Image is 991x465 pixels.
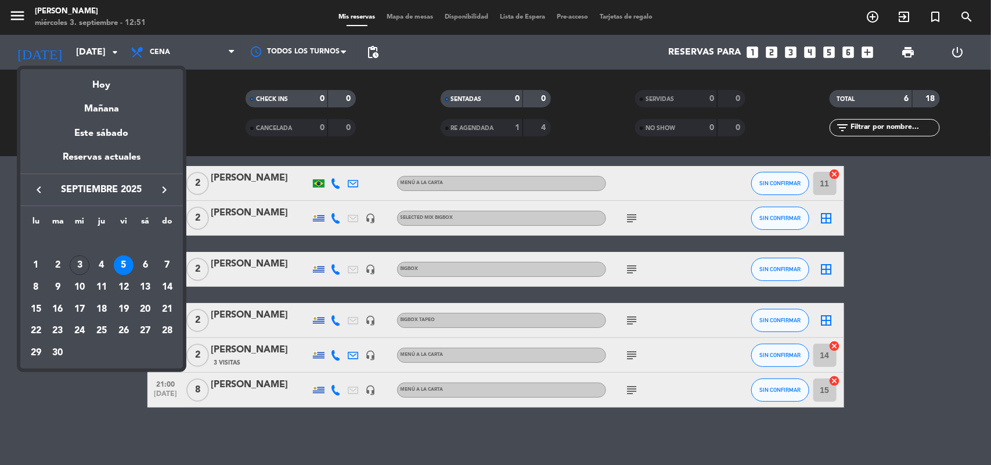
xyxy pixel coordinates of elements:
[91,320,113,343] td: 25 de septiembre de 2025
[47,320,69,343] td: 23 de septiembre de 2025
[156,320,178,343] td: 28 de septiembre de 2025
[114,321,134,341] div: 26
[135,215,157,233] th: sábado
[26,255,46,275] div: 1
[91,298,113,320] td: 18 de septiembre de 2025
[114,277,134,297] div: 12
[70,300,89,319] div: 17
[25,298,47,320] td: 15 de septiembre de 2025
[91,276,113,298] td: 11 de septiembre de 2025
[20,93,183,117] div: Mañana
[92,321,111,341] div: 25
[47,298,69,320] td: 16 de septiembre de 2025
[48,343,68,363] div: 30
[156,254,178,276] td: 7 de septiembre de 2025
[69,298,91,320] td: 17 de septiembre de 2025
[92,255,111,275] div: 4
[26,300,46,319] div: 15
[47,254,69,276] td: 2 de septiembre de 2025
[157,183,171,197] i: keyboard_arrow_right
[25,342,47,364] td: 29 de septiembre de 2025
[157,277,177,297] div: 14
[25,276,47,298] td: 8 de septiembre de 2025
[20,69,183,93] div: Hoy
[26,277,46,297] div: 8
[113,254,135,276] td: 5 de septiembre de 2025
[135,320,157,343] td: 27 de septiembre de 2025
[113,215,135,233] th: viernes
[157,300,177,319] div: 21
[114,255,134,275] div: 5
[113,298,135,320] td: 19 de septiembre de 2025
[26,343,46,363] div: 29
[20,150,183,174] div: Reservas actuales
[113,276,135,298] td: 12 de septiembre de 2025
[69,320,91,343] td: 24 de septiembre de 2025
[48,321,68,341] div: 23
[113,320,135,343] td: 26 de septiembre de 2025
[25,254,47,276] td: 1 de septiembre de 2025
[69,215,91,233] th: miércoles
[25,233,178,255] td: SEP.
[135,277,155,297] div: 13
[91,254,113,276] td: 4 de septiembre de 2025
[92,277,111,297] div: 11
[28,182,49,197] button: keyboard_arrow_left
[49,182,154,197] span: septiembre 2025
[25,320,47,343] td: 22 de septiembre de 2025
[156,276,178,298] td: 14 de septiembre de 2025
[70,255,89,275] div: 3
[154,182,175,197] button: keyboard_arrow_right
[26,321,46,341] div: 22
[70,321,89,341] div: 24
[135,300,155,319] div: 20
[48,300,68,319] div: 16
[92,300,111,319] div: 18
[135,255,155,275] div: 6
[156,215,178,233] th: domingo
[25,215,47,233] th: lunes
[47,215,69,233] th: martes
[156,298,178,320] td: 21 de septiembre de 2025
[70,277,89,297] div: 10
[135,298,157,320] td: 20 de septiembre de 2025
[135,254,157,276] td: 6 de septiembre de 2025
[47,342,69,364] td: 30 de septiembre de 2025
[114,300,134,319] div: 19
[135,276,157,298] td: 13 de septiembre de 2025
[47,276,69,298] td: 9 de septiembre de 2025
[157,255,177,275] div: 7
[157,321,177,341] div: 28
[135,321,155,341] div: 27
[69,276,91,298] td: 10 de septiembre de 2025
[91,215,113,233] th: jueves
[32,183,46,197] i: keyboard_arrow_left
[48,277,68,297] div: 9
[20,117,183,150] div: Este sábado
[69,254,91,276] td: 3 de septiembre de 2025
[48,255,68,275] div: 2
